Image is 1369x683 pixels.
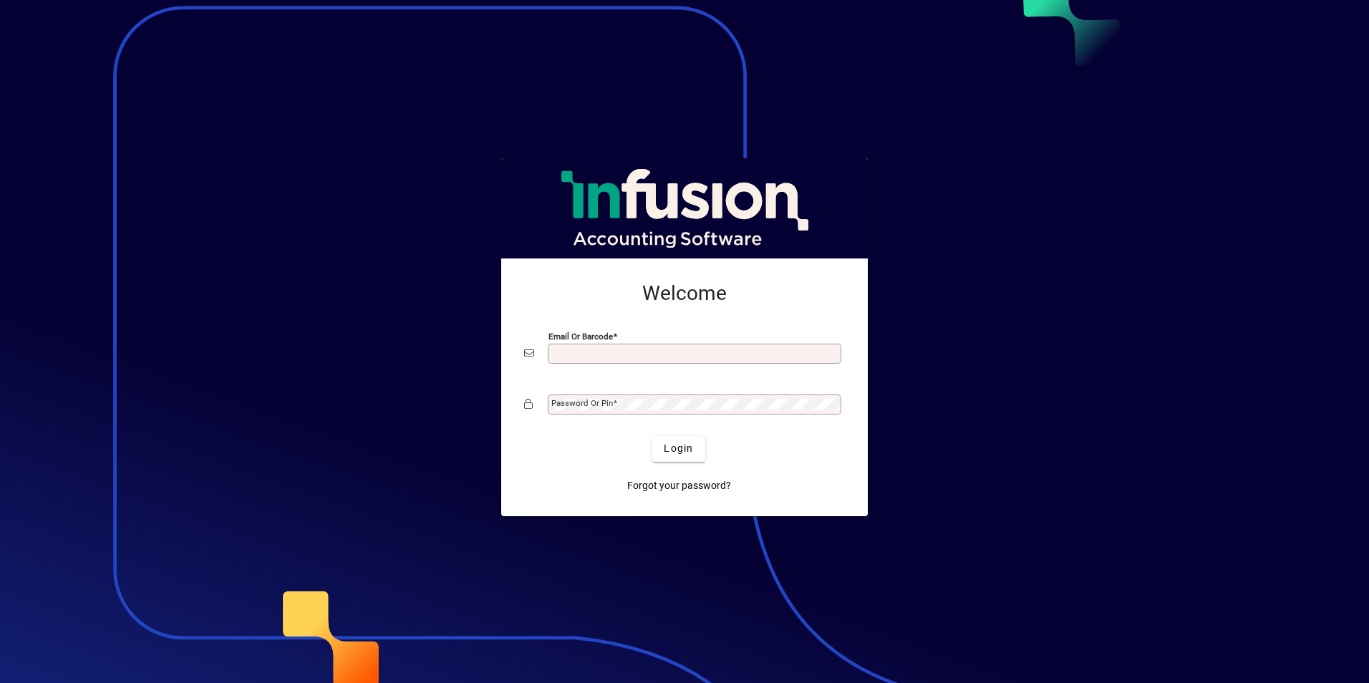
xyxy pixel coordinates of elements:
span: Login [664,441,693,456]
mat-label: Email or Barcode [548,331,613,341]
h2: Welcome [524,281,845,306]
a: Forgot your password? [621,473,737,499]
span: Forgot your password? [627,478,731,493]
button: Login [652,436,705,462]
mat-label: Password or Pin [551,398,613,408]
